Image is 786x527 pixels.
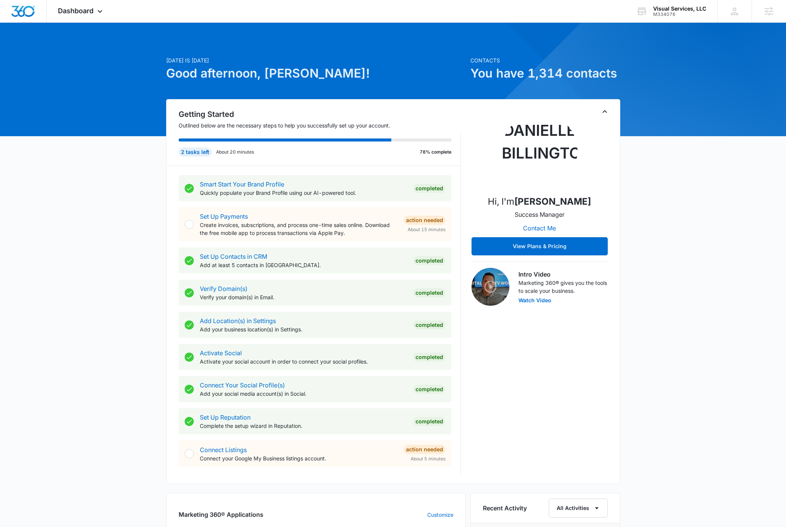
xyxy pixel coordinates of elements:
[653,12,706,17] div: account id
[483,504,527,513] h6: Recent Activity
[216,149,254,155] p: About 20 minutes
[166,56,466,64] p: [DATE] is [DATE]
[470,64,620,82] h1: You have 1,314 contacts
[427,511,453,519] a: Customize
[420,149,451,155] p: 78% complete
[200,414,251,421] a: Set Up Reputation
[200,349,242,357] a: Activate Social
[518,270,608,279] h3: Intro Video
[549,499,608,518] button: All Activities
[413,256,445,265] div: Completed
[515,210,565,219] p: Success Manager
[518,298,551,303] button: Watch Video
[200,325,407,333] p: Add your business location(s) in Settings.
[200,381,285,389] a: Connect Your Social Profile(s)
[413,385,445,394] div: Completed
[514,196,591,207] strong: [PERSON_NAME]
[502,113,577,189] img: Danielle Billington
[179,148,212,157] div: 2 tasks left
[413,417,445,426] div: Completed
[200,221,398,237] p: Create invoices, subscriptions, and process one-time sales online. Download the free mobile app t...
[404,445,445,454] div: Action Needed
[58,7,93,15] span: Dashboard
[179,121,461,129] p: Outlined below are the necessary steps to help you successfully set up your account.
[179,510,263,519] h2: Marketing 360® Applications
[413,184,445,193] div: Completed
[470,56,620,64] p: Contacts
[200,189,407,197] p: Quickly populate your Brand Profile using our AI-powered tool.
[518,279,608,295] p: Marketing 360® gives you the tools to scale your business.
[488,195,591,208] p: Hi, I'm
[200,390,407,398] p: Add your social media account(s) in Social.
[411,455,445,462] span: About 5 minutes
[200,285,247,292] a: Verify Domain(s)
[200,317,276,325] a: Add Location(s) in Settings
[413,320,445,330] div: Completed
[600,107,609,116] button: Toggle Collapse
[200,422,407,430] p: Complete the setup wizard in Reputation.
[200,446,247,454] a: Connect Listings
[200,253,267,260] a: Set Up Contacts in CRM
[515,219,563,237] button: Contact Me
[653,6,706,12] div: account name
[179,109,461,120] h2: Getting Started
[200,213,248,220] a: Set Up Payments
[472,268,509,306] img: Intro Video
[413,353,445,362] div: Completed
[200,358,407,365] p: Activate your social account in order to connect your social profiles.
[404,216,445,225] div: Action Needed
[166,64,466,82] h1: Good afternoon, [PERSON_NAME]!
[472,237,608,255] button: View Plans & Pricing
[408,226,445,233] span: About 15 minutes
[413,288,445,297] div: Completed
[200,180,284,188] a: Smart Start Your Brand Profile
[200,454,398,462] p: Connect your Google My Business listings account.
[200,261,407,269] p: Add at least 5 contacts in [GEOGRAPHIC_DATA].
[200,293,407,301] p: Verify your domain(s) in Email.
